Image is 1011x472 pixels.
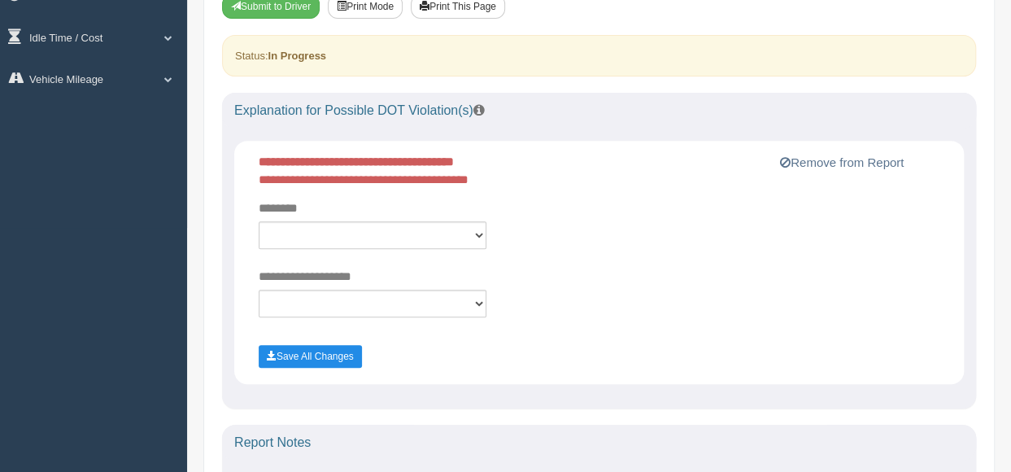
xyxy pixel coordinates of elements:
[222,425,976,461] div: Report Notes
[259,345,362,368] button: Save
[222,35,976,76] div: Status:
[775,153,909,173] button: Remove from Report
[268,50,326,62] strong: In Progress
[222,93,976,129] div: Explanation for Possible DOT Violation(s)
